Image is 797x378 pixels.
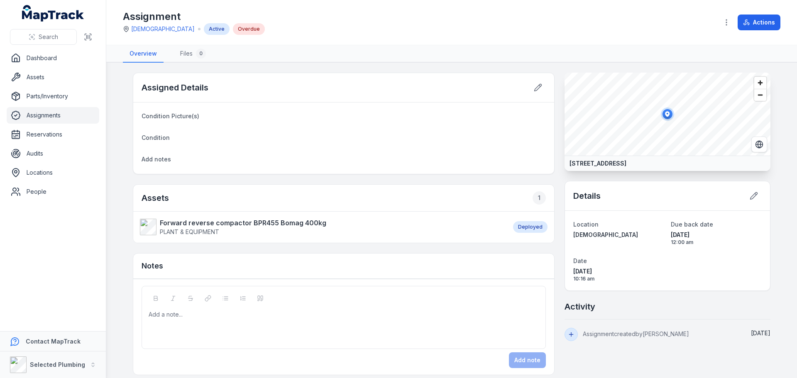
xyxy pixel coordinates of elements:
a: Reservations [7,126,99,143]
h3: Notes [142,260,163,272]
button: Zoom in [754,77,766,89]
strong: Forward reverse compactor BPR455 Bomag 400kg [160,218,326,228]
span: PLANT & EQUIPMENT [160,228,219,235]
h2: Assigned Details [142,82,208,93]
a: Dashboard [7,50,99,66]
span: Due back date [671,221,713,228]
a: Audits [7,145,99,162]
div: Active [204,23,230,35]
span: [DATE] [573,267,664,276]
span: 12:00 am [671,239,762,246]
a: Files0 [174,45,213,63]
strong: Contact MapTrack [26,338,81,345]
span: [DEMOGRAPHIC_DATA] [573,231,638,238]
a: Forward reverse compactor BPR455 Bomag 400kgPLANT & EQUIPMENT [140,218,505,236]
strong: Selected Plumbing [30,361,85,368]
time: 9/19/2025, 12:00:00 AM [671,231,762,246]
a: [DEMOGRAPHIC_DATA] [573,231,664,239]
a: Assets [7,69,99,85]
a: Parts/Inventory [7,88,99,105]
span: Search [39,33,58,41]
button: Switch to Satellite View [751,137,767,152]
span: Location [573,221,599,228]
span: Condition [142,134,170,141]
button: Zoom out [754,89,766,101]
canvas: Map [565,73,770,156]
h2: Details [573,190,601,202]
div: 1 [533,191,546,205]
button: Search [10,29,77,45]
a: Overview [123,45,164,63]
span: Condition Picture(s) [142,112,199,119]
div: Overdue [233,23,265,35]
a: People [7,183,99,200]
h1: Assignment [123,10,265,23]
strong: [STREET_ADDRESS] [570,159,626,168]
h2: Assets [142,191,546,205]
a: Locations [7,164,99,181]
span: Assignment created by [PERSON_NAME] [583,330,689,337]
div: Deployed [513,221,548,233]
div: 0 [196,49,206,59]
span: [DATE] [751,329,770,337]
a: Assignments [7,107,99,124]
span: Add notes [142,156,171,163]
time: 9/2/2025, 10:16:48 AM [573,267,664,282]
time: 9/2/2025, 10:16:48 AM [751,329,770,337]
span: 10:16 am [573,276,664,282]
span: [DATE] [671,231,762,239]
span: Date [573,257,587,264]
h2: Activity [565,301,595,312]
button: Actions [738,15,780,30]
a: MapTrack [22,5,84,22]
a: [DEMOGRAPHIC_DATA] [131,25,195,33]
